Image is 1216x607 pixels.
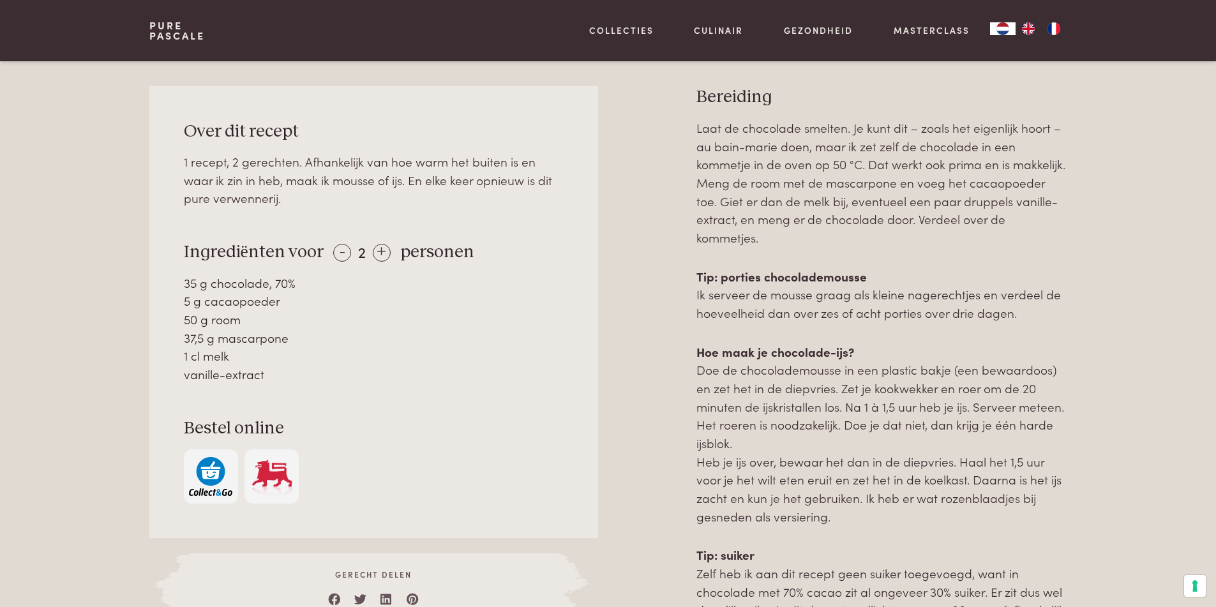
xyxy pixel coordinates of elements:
[694,24,743,37] a: Culinair
[990,22,1016,35] div: Language
[184,292,564,310] div: 5 g cacaopoeder
[990,22,1016,35] a: NL
[184,347,564,365] div: 1 cl melk
[149,20,205,41] a: PurePascale
[696,546,754,563] strong: Tip: suiker
[189,457,232,496] img: c308188babc36a3a401bcb5cb7e020f4d5ab42f7cacd8327e500463a43eeb86c.svg
[184,417,564,440] h3: Bestel online
[184,329,564,347] div: 37,5 g mascarpone
[400,243,474,261] span: personen
[184,310,564,329] div: 50 g room
[1016,22,1067,35] ul: Language list
[358,241,366,262] span: 2
[990,22,1067,35] aside: Language selected: Nederlands
[189,569,558,580] span: Gerecht delen
[184,274,564,292] div: 35 g chocolade, 70%
[696,343,1067,526] p: Doe de chocolademousse in een plastic bakje (een bewaardoos) en zet het in de diepvries. Zet je k...
[696,267,1067,322] p: Ik serveer de mousse graag als kleine nagerechtjes en verdeel de hoeveelheid dan over zes of acht...
[184,365,564,384] div: vanille-extract
[589,24,654,37] a: Collecties
[1041,22,1067,35] a: FR
[184,243,324,261] span: Ingrediënten voor
[184,153,564,207] div: 1 recept, 2 gerechten. Afhankelijk van hoe warm het buiten is en waar ik zin in heb, maak ik mous...
[1184,575,1206,597] button: Uw voorkeuren voor toestemming voor trackingtechnologieën
[784,24,853,37] a: Gezondheid
[696,119,1067,247] p: Laat de chocolade smelten. Je kunt dit – zoals het eigenlijk hoort – au bain-marie doen, maar ik ...
[696,343,854,360] strong: Hoe maak je chocolade-ijs?
[696,86,1067,109] h3: Bereiding
[696,267,867,285] strong: Tip: porties chocolademousse
[1016,22,1041,35] a: EN
[333,244,351,262] div: -
[894,24,970,37] a: Masterclass
[250,457,294,496] img: Delhaize
[373,244,391,262] div: +
[184,121,564,143] h3: Over dit recept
